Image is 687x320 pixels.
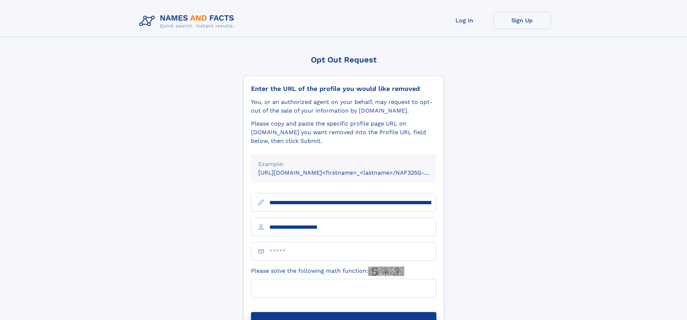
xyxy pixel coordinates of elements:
[251,98,436,115] div: You, or an authorized agent on your behalf, may request to opt-out of the sale of your informatio...
[243,55,444,64] div: Opt Out Request
[136,12,240,31] img: Logo Names and Facts
[436,12,493,29] a: Log In
[258,169,450,176] small: [URL][DOMAIN_NAME]<firstname>_<lastname>/NAF325G-xxxxxxxx
[493,12,551,29] a: Sign Up
[258,160,429,168] div: Example:
[251,267,404,276] label: Please solve the following math function:
[251,85,436,93] div: Enter the URL of the profile you would like removed
[251,119,436,145] div: Please copy and paste the specific profile page URL on [DOMAIN_NAME] you want removed into the Pr...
